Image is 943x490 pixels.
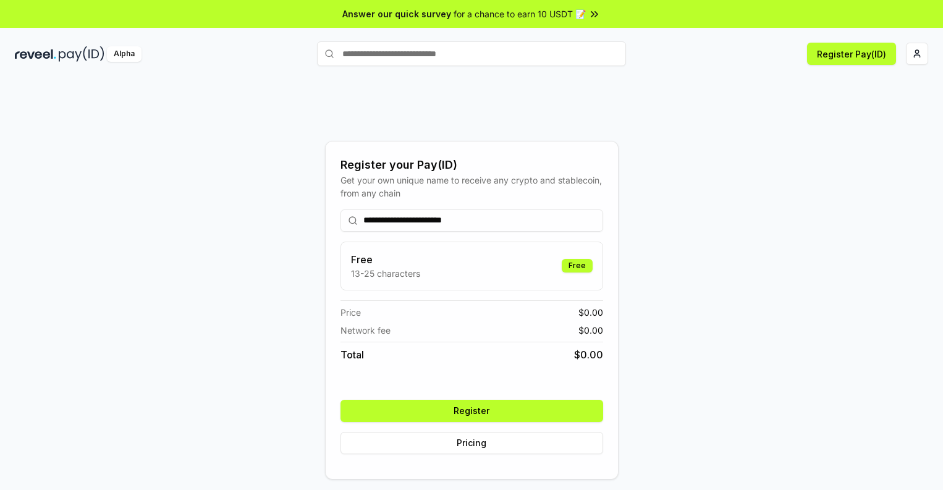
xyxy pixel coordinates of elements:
[340,400,603,422] button: Register
[578,306,603,319] span: $ 0.00
[351,252,420,267] h3: Free
[340,347,364,362] span: Total
[340,432,603,454] button: Pricing
[340,306,361,319] span: Price
[807,43,896,65] button: Register Pay(ID)
[351,267,420,280] p: 13-25 characters
[342,7,451,20] span: Answer our quick survey
[59,46,104,62] img: pay_id
[107,46,142,62] div: Alpha
[340,324,391,337] span: Network fee
[578,324,603,337] span: $ 0.00
[454,7,586,20] span: for a chance to earn 10 USDT 📝
[15,46,56,62] img: reveel_dark
[562,259,593,272] div: Free
[574,347,603,362] span: $ 0.00
[340,156,603,174] div: Register your Pay(ID)
[340,174,603,200] div: Get your own unique name to receive any crypto and stablecoin, from any chain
